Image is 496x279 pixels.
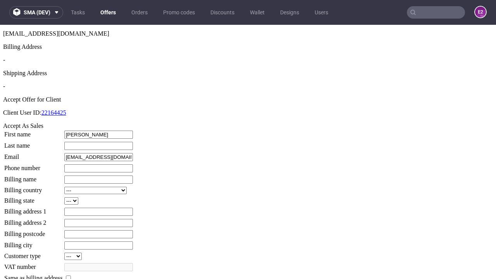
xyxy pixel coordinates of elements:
a: 22164425 [41,84,66,91]
td: Email [4,128,63,137]
td: Billing city [4,216,63,225]
a: Offers [96,6,121,19]
span: sma (dev) [24,10,50,15]
div: Billing Address [3,19,493,26]
p: Client User ID: [3,84,493,91]
div: Accept As Sales [3,98,493,105]
span: - [3,58,5,65]
td: Billing postcode [4,205,63,214]
td: Phone number [4,139,63,148]
div: Accept Offer for Client [3,71,493,78]
a: Tasks [66,6,90,19]
td: Last name [4,117,63,126]
span: - [3,32,5,38]
a: Wallet [245,6,269,19]
td: Billing address 1 [4,183,63,191]
div: Shipping Address [3,45,493,52]
td: Billing country [4,162,63,170]
td: Customer type [4,227,63,236]
a: Discounts [206,6,239,19]
a: Promo codes [158,6,200,19]
td: Billing name [4,150,63,159]
td: First name [4,105,63,114]
td: Same as billing address [4,249,63,258]
td: Billing state [4,172,63,180]
td: VAT number [4,238,63,247]
a: Orders [127,6,152,19]
a: Designs [276,6,304,19]
figcaption: e2 [475,7,486,17]
span: [EMAIL_ADDRESS][DOMAIN_NAME] [3,5,109,12]
td: Billing address 2 [4,194,63,203]
a: Users [310,6,333,19]
button: sma (dev) [9,6,63,19]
